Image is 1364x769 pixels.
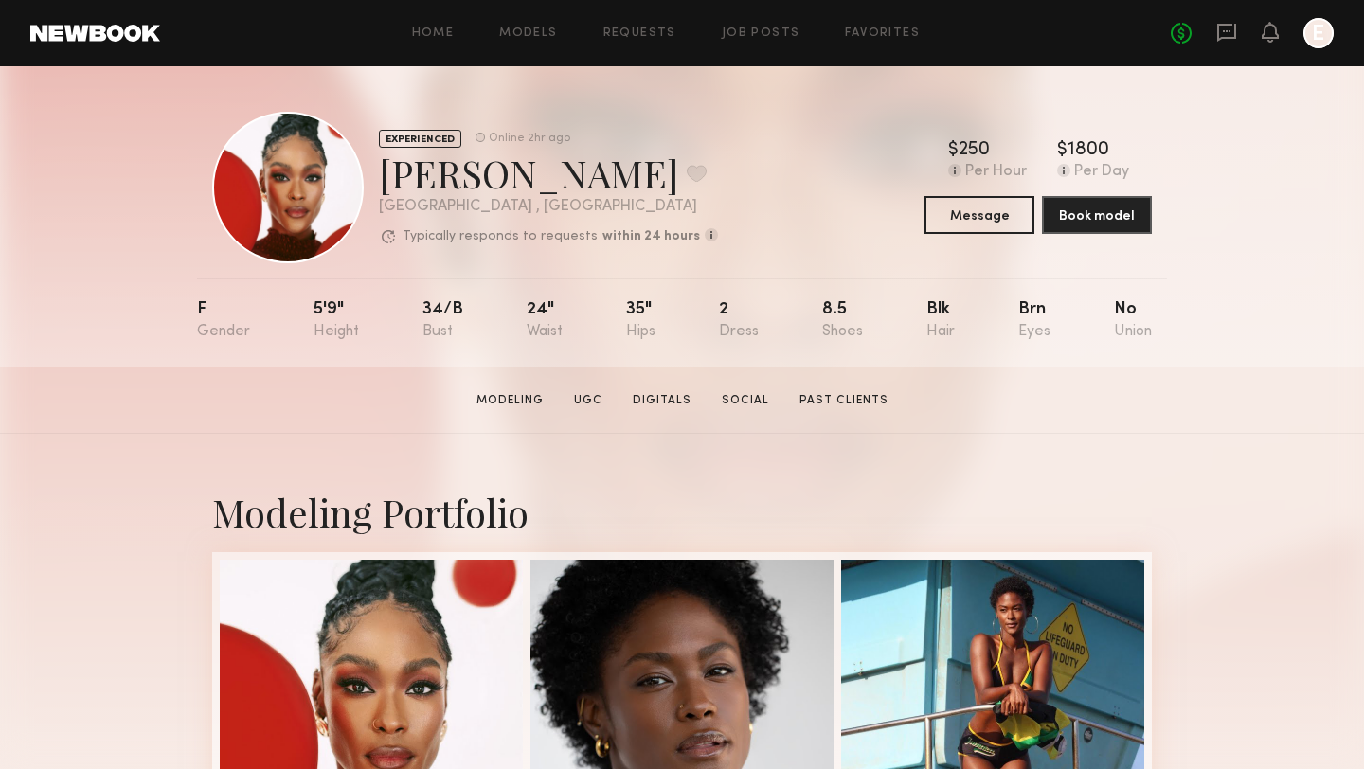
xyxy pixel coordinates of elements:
div: 24" [527,301,563,340]
div: EXPERIENCED [379,130,461,148]
button: Message [924,196,1034,234]
div: 2 [719,301,759,340]
div: Modeling Portfolio [212,487,1152,537]
a: Home [412,27,455,40]
div: 35" [626,301,655,340]
div: 8.5 [822,301,863,340]
div: 5'9" [314,301,359,340]
div: Per Day [1074,164,1129,181]
div: Brn [1018,301,1050,340]
div: 250 [959,141,990,160]
a: UGC [566,392,610,409]
div: Blk [926,301,955,340]
a: Job Posts [722,27,800,40]
a: Digitals [625,392,699,409]
a: Social [714,392,777,409]
p: Typically responds to requests [403,230,598,243]
a: Models [499,27,557,40]
div: Online 2hr ago [489,133,570,145]
a: Modeling [469,392,551,409]
div: No [1114,301,1152,340]
a: E [1303,18,1334,48]
div: Per Hour [965,164,1027,181]
b: within 24 hours [602,230,700,243]
a: Requests [603,27,676,40]
a: Favorites [845,27,920,40]
div: $ [948,141,959,160]
div: $ [1057,141,1068,160]
div: F [197,301,250,340]
div: [GEOGRAPHIC_DATA] , [GEOGRAPHIC_DATA] [379,199,718,215]
a: Past Clients [792,392,896,409]
button: Book model [1042,196,1152,234]
div: 1800 [1068,141,1109,160]
div: 34/b [422,301,463,340]
div: [PERSON_NAME] [379,148,718,198]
